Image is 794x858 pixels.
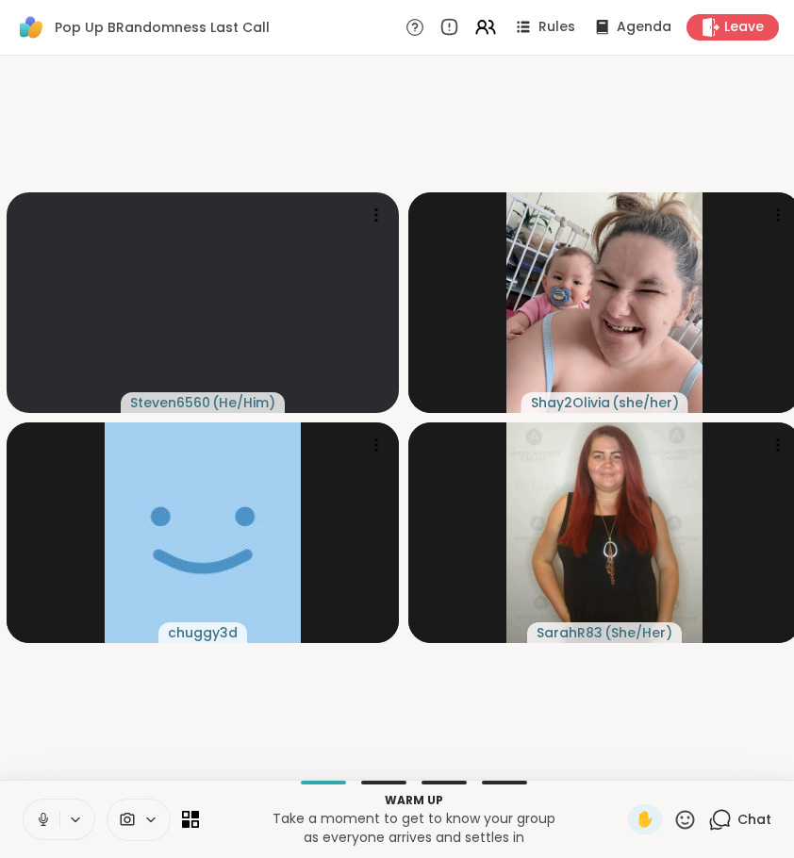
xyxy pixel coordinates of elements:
[604,623,672,642] span: ( She/Her )
[212,393,275,412] span: ( He/Him )
[210,792,617,809] p: Warm up
[130,393,210,412] span: Steven6560
[168,623,238,642] span: chuggy3d
[538,18,575,37] span: Rules
[105,422,301,643] img: chuggy3d
[55,18,270,37] span: Pop Up BRandomness Last Call
[531,393,610,412] span: Shay2Olivia
[636,808,654,831] span: ✋
[737,810,771,829] span: Chat
[210,809,617,847] p: Take a moment to get to know your group as everyone arrives and settles in
[724,18,764,37] span: Leave
[506,192,703,413] img: Shay2Olivia
[506,422,703,643] img: SarahR83
[537,623,603,642] span: SarahR83
[15,11,47,43] img: ShareWell Logomark
[612,393,679,412] span: ( she/her )
[617,18,671,37] span: Agenda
